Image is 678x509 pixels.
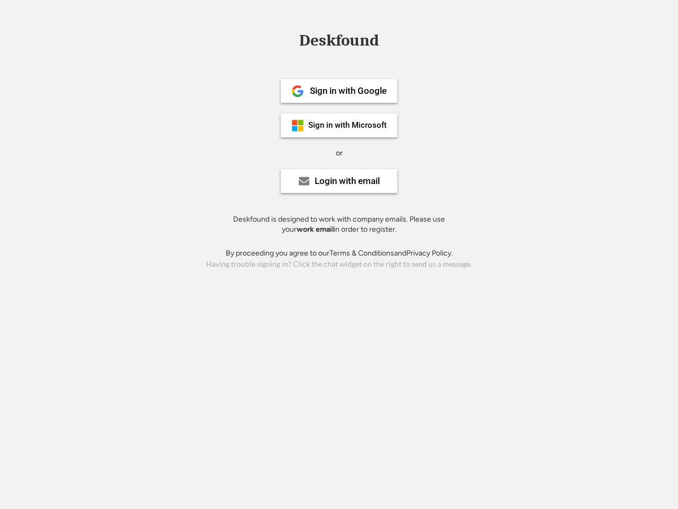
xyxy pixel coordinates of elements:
div: Deskfound [294,32,384,49]
div: Deskfound is designed to work with company emails. Please use your in order to register. [220,214,458,235]
img: ms-symbollockup_mssymbol_19.png [291,119,304,132]
div: Sign in with Google [310,86,387,95]
div: or [336,148,343,159]
a: Terms & Conditions [329,249,394,258]
div: By proceeding you agree to our and [226,248,453,259]
div: Login with email [315,177,380,186]
div: Sign in with Microsoft [308,121,387,129]
a: Privacy Policy. [406,249,453,258]
strong: work email [297,225,334,234]
img: 1024px-Google__G__Logo.svg.png [291,85,304,98]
